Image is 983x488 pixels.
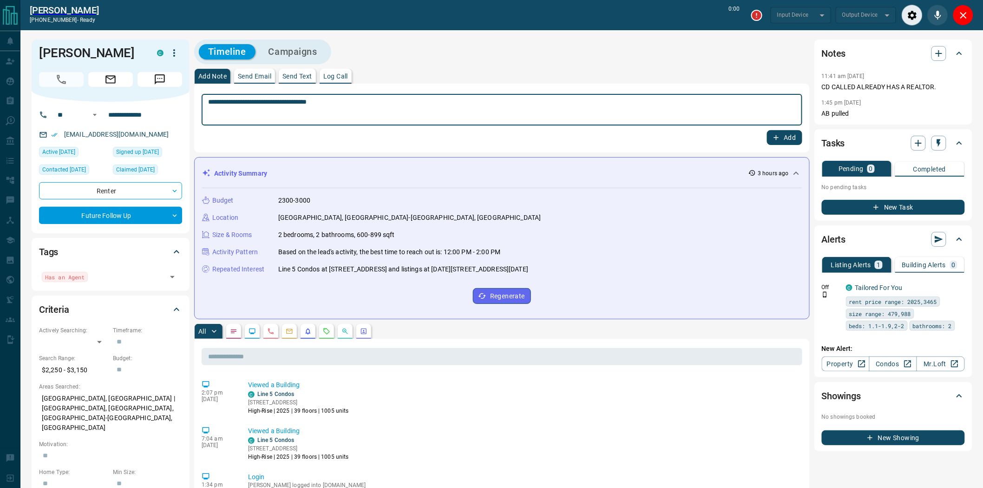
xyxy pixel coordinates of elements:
[202,165,802,182] div: Activity Summary3 hours ago
[849,321,904,330] span: beds: 1.1-1.9,2-2
[212,230,252,240] p: Size & Rooms
[212,264,264,274] p: Repeated Interest
[166,270,179,284] button: Open
[116,147,159,157] span: Signed up [DATE]
[304,328,312,335] svg: Listing Alerts
[39,241,182,263] div: Tags
[248,407,349,415] p: High-Rise | 2025 | 39 floors | 1005 units
[39,391,182,435] p: [GEOGRAPHIC_DATA], [GEOGRAPHIC_DATA] | [GEOGRAPHIC_DATA], [GEOGRAPHIC_DATA], [GEOGRAPHIC_DATA]-[G...
[869,356,917,371] a: Condos
[202,442,234,448] p: [DATE]
[902,262,946,268] p: Building Alerts
[259,44,327,59] button: Campaigns
[849,297,937,306] span: rent price range: 2025,3465
[212,213,238,223] p: Location
[877,262,880,268] p: 1
[257,391,294,397] a: Line 5 Condos
[278,230,395,240] p: 2 bedrooms, 2 bathrooms, 600-899 sqft
[202,481,234,488] p: 1:34 pm
[230,328,237,335] svg: Notes
[113,165,182,178] div: Tue May 28 2024
[822,232,846,247] h2: Alerts
[89,109,100,120] button: Open
[822,132,965,154] div: Tasks
[278,213,541,223] p: [GEOGRAPHIC_DATA], [GEOGRAPHIC_DATA]-[GEOGRAPHIC_DATA], [GEOGRAPHIC_DATA]
[822,283,840,291] p: Off
[846,284,852,291] div: condos.ca
[39,46,143,60] h1: [PERSON_NAME]
[822,200,965,215] button: New Task
[157,50,164,56] div: condos.ca
[822,228,965,251] div: Alerts
[39,302,69,317] h2: Criteria
[248,444,349,453] p: [STREET_ADDRESS]
[822,356,870,371] a: Property
[39,147,108,160] div: Fri Aug 08 2025
[341,328,349,335] svg: Opportunities
[39,382,182,391] p: Areas Searched:
[39,468,108,476] p: Home Type:
[138,72,182,87] span: Message
[88,72,133,87] span: Email
[248,453,349,461] p: High-Rise | 2025 | 39 floors | 1005 units
[51,132,58,138] svg: Email Verified
[278,247,500,257] p: Based on the lead's activity, the best time to reach out is: 12:00 PM - 2:00 PM
[202,389,234,396] p: 2:07 pm
[822,42,965,65] div: Notes
[849,309,911,318] span: size range: 479,988
[248,398,349,407] p: [STREET_ADDRESS]
[39,165,108,178] div: Wed Jun 25 2025
[767,130,802,145] button: Add
[202,396,234,402] p: [DATE]
[267,328,275,335] svg: Calls
[278,264,528,274] p: Line 5 Condos at [STREET_ADDRESS] and listings at [DATE][STREET_ADDRESS][DATE]
[822,291,828,298] svg: Push Notification Only
[39,326,108,335] p: Actively Searching:
[39,354,108,363] p: Search Range:
[323,328,330,335] svg: Requests
[248,426,799,436] p: Viewed a Building
[39,72,84,87] span: Call
[927,5,948,26] div: Mute
[282,73,312,79] p: Send Text
[758,169,788,178] p: 3 hours ago
[729,5,740,26] p: 0:00
[45,272,85,282] span: Has an Agent
[248,472,799,482] p: Login
[116,165,155,174] span: Claimed [DATE]
[822,136,845,151] h2: Tasks
[839,165,864,172] p: Pending
[822,430,965,445] button: New Showing
[822,46,846,61] h2: Notes
[952,262,956,268] p: 0
[113,326,182,335] p: Timeframe:
[822,389,861,403] h2: Showings
[30,16,99,24] p: [PHONE_NUMBER] -
[822,385,965,407] div: Showings
[869,165,873,172] p: 0
[822,73,865,79] p: 11:41 am [DATE]
[248,380,799,390] p: Viewed a Building
[30,5,99,16] a: [PERSON_NAME]
[39,363,108,378] p: $2,250 - $3,150
[473,288,531,304] button: Regenerate
[278,196,310,205] p: 2300-3000
[902,5,923,26] div: Audio Settings
[360,328,367,335] svg: Agent Actions
[238,73,271,79] p: Send Email
[202,435,234,442] p: 7:04 am
[199,44,256,59] button: Timeline
[42,165,86,174] span: Contacted [DATE]
[953,5,974,26] div: Close
[80,17,96,23] span: ready
[286,328,293,335] svg: Emails
[113,468,182,476] p: Min Size:
[323,73,348,79] p: Log Call
[39,207,182,224] div: Future Follow Up
[39,440,182,448] p: Motivation:
[39,182,182,199] div: Renter
[913,321,952,330] span: bathrooms: 2
[822,109,965,119] p: AB pulled
[248,437,255,444] div: condos.ca
[39,298,182,321] div: Criteria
